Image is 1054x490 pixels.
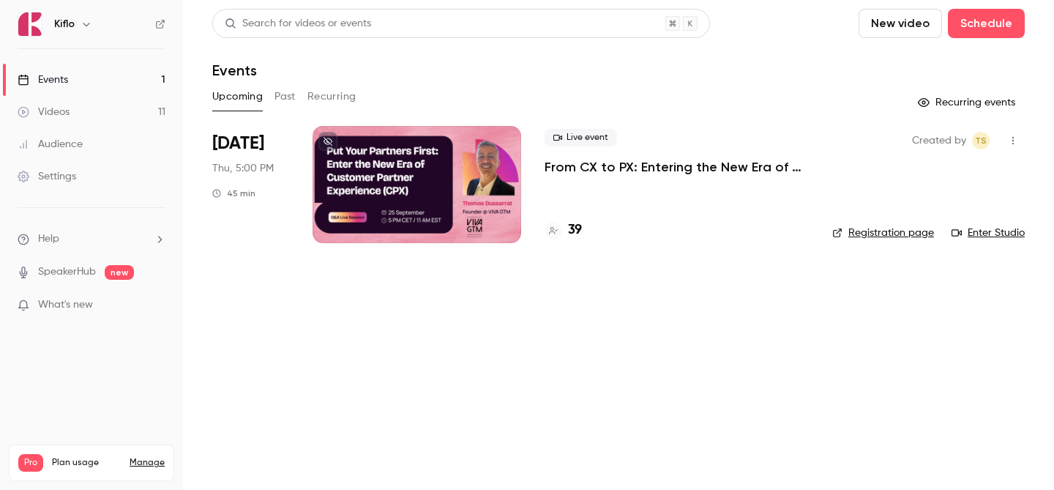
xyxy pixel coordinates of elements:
[225,16,371,31] div: Search for videos or events
[859,9,942,38] button: New video
[948,9,1025,38] button: Schedule
[568,220,582,240] h4: 39
[54,17,75,31] h6: Kiflo
[972,132,990,149] span: Tomica Stojanovikj
[212,132,264,155] span: [DATE]
[545,129,617,146] span: Live event
[105,265,134,280] span: new
[18,169,76,184] div: Settings
[212,85,263,108] button: Upcoming
[18,73,68,87] div: Events
[975,132,987,149] span: TS
[18,231,165,247] li: help-dropdown-opener
[18,12,42,36] img: Kiflo
[212,126,289,243] div: Sep 25 Thu, 5:00 PM (Europe/Rome)
[545,220,582,240] a: 39
[18,137,83,152] div: Audience
[212,161,274,176] span: Thu, 5:00 PM
[912,132,966,149] span: Created by
[38,264,96,280] a: SpeakerHub
[212,188,255,199] div: 45 min
[18,105,70,119] div: Videos
[52,457,121,469] span: Plan usage
[832,226,934,240] a: Registration page
[952,226,1025,240] a: Enter Studio
[307,85,356,108] button: Recurring
[911,91,1025,114] button: Recurring events
[545,158,809,176] a: From CX to PX: Entering the New Era of Partner Experience
[18,454,43,472] span: Pro
[148,299,165,312] iframe: Noticeable Trigger
[274,85,296,108] button: Past
[38,297,93,313] span: What's new
[38,231,59,247] span: Help
[130,457,165,469] a: Manage
[212,62,257,79] h1: Events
